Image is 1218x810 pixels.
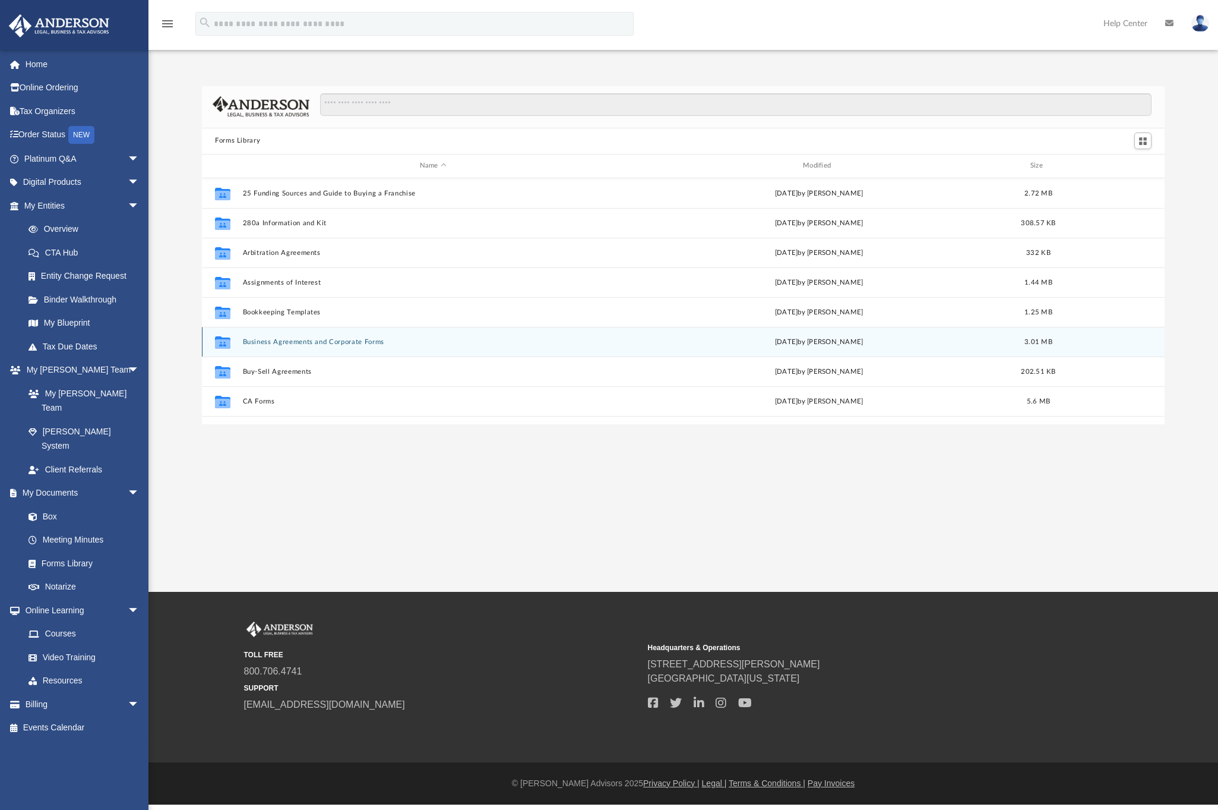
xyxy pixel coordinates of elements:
a: Forms Library [17,551,145,575]
a: Resources [17,669,151,693]
button: Buy-Sell Agreements [243,367,624,375]
a: Terms & Conditions | [729,779,805,788]
a: Overview [17,218,157,241]
div: [DATE] by [PERSON_NAME] [629,307,1010,317]
a: Platinum Q&Aarrow_drop_down [8,147,157,171]
span: arrow_drop_down [128,147,151,171]
span: 2.72 MB [1024,190,1052,196]
img: User Pic [1191,15,1209,32]
a: 800.706.4741 [244,666,302,676]
div: id [1067,160,1150,171]
a: Tax Organizers [8,99,157,123]
i: menu [160,17,175,31]
div: grid [202,178,1165,424]
span: arrow_drop_down [128,358,151,383]
a: [STREET_ADDRESS][PERSON_NAME] [648,659,820,669]
a: Online Ordering [8,76,157,100]
span: arrow_drop_down [128,598,151,623]
a: Video Training [17,645,145,669]
a: CTA Hub [17,241,157,264]
button: 25 Funding Sources and Guide to Buying a Franchise [243,189,624,197]
img: Anderson Advisors Platinum Portal [244,622,315,637]
img: Anderson Advisors Platinum Portal [5,14,113,37]
span: 5.6 MB [1027,398,1051,404]
a: [PERSON_NAME] System [17,420,151,458]
button: 280a Information and Kit [243,219,624,226]
span: arrow_drop_down [128,194,151,218]
span: arrow_drop_down [128,481,151,506]
small: TOLL FREE [244,650,640,660]
a: Legal | [702,779,727,788]
a: Box [17,505,145,528]
div: [DATE] by [PERSON_NAME] [629,247,1010,258]
button: Arbitration Agreements [243,248,624,256]
div: [DATE] by [PERSON_NAME] [629,336,1010,347]
button: Assignments of Interest [243,278,624,286]
a: Online Learningarrow_drop_down [8,598,151,622]
div: Name [242,160,624,171]
div: [DATE] by [PERSON_NAME] [629,277,1010,288]
i: search [198,16,211,29]
a: My [PERSON_NAME] Teamarrow_drop_down [8,358,151,382]
a: Events Calendar [8,716,157,740]
a: My Entitiesarrow_drop_down [8,194,157,218]
div: Modified [628,160,1010,171]
span: arrow_drop_down [128,692,151,717]
a: My Documentsarrow_drop_down [8,481,151,505]
a: [EMAIL_ADDRESS][DOMAIN_NAME] [244,699,405,710]
a: Privacy Policy | [643,779,700,788]
span: 202.51 KB [1021,368,1055,374]
small: SUPPORT [244,683,640,694]
div: © [PERSON_NAME] Advisors 2025 [148,777,1218,790]
span: 1.25 MB [1024,308,1052,315]
a: Courses [17,622,151,646]
a: menu [160,23,175,31]
div: id [207,160,237,171]
div: NEW [68,126,94,144]
a: Notarize [17,575,151,599]
a: Digital Productsarrow_drop_down [8,171,157,194]
div: [DATE] by [PERSON_NAME] [629,188,1010,198]
span: 3.01 MB [1024,338,1052,345]
div: [DATE] by [PERSON_NAME] [629,366,1010,377]
a: Order StatusNEW [8,123,157,147]
a: Tax Due Dates [17,335,157,358]
div: Size [1015,160,1062,171]
span: arrow_drop_down [128,171,151,195]
button: Bookkeeping Templates [243,308,624,316]
button: Forms Library [215,135,260,146]
span: 332 KB [1026,249,1051,256]
a: [GEOGRAPHIC_DATA][US_STATE] [648,673,800,683]
a: Entity Change Request [17,264,157,288]
input: Search files and folders [320,93,1151,116]
span: 1.44 MB [1024,279,1052,285]
span: 308.57 KB [1021,219,1055,226]
a: Pay Invoices [808,779,855,788]
a: Meeting Minutes [17,528,151,552]
a: Home [8,52,157,76]
button: CA Forms [243,397,624,405]
div: [DATE] by [PERSON_NAME] [629,218,1010,228]
a: My [PERSON_NAME] Team [17,382,145,420]
a: Billingarrow_drop_down [8,692,157,716]
a: Client Referrals [17,458,151,481]
div: [DATE] by [PERSON_NAME] [629,396,1010,406]
button: Business Agreements and Corporate Forms [243,338,624,345]
a: Binder Walkthrough [17,288,157,311]
a: My Blueprint [17,311,151,335]
button: Switch to Grid View [1134,133,1152,149]
small: Headquarters & Operations [648,642,1043,653]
